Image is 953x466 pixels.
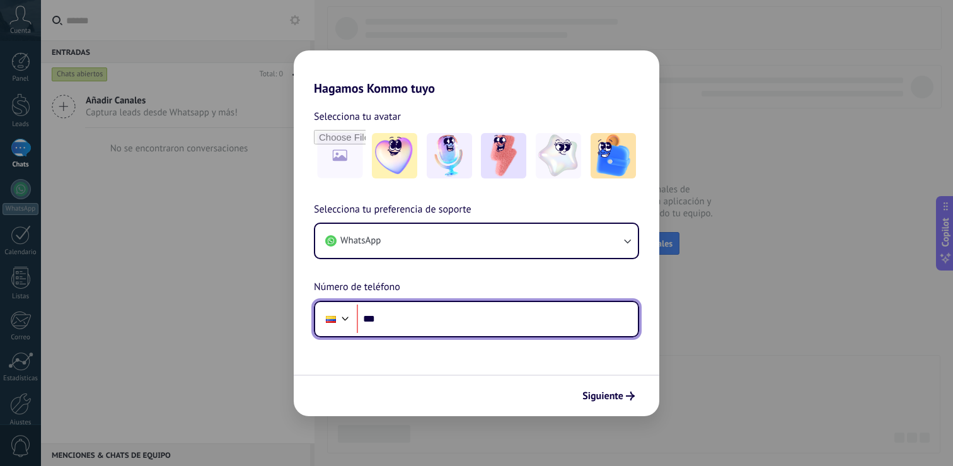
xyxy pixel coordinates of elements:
button: WhatsApp [315,224,638,258]
img: -2.jpeg [427,133,472,178]
h2: Hagamos Kommo tuyo [294,50,659,96]
span: Siguiente [582,392,623,400]
img: -3.jpeg [481,133,526,178]
img: -5.jpeg [591,133,636,178]
span: Número de teléfono [314,279,400,296]
span: Selecciona tu avatar [314,108,401,125]
button: Siguiente [577,385,640,407]
img: -4.jpeg [536,133,581,178]
div: Colombia: + 57 [319,306,343,332]
img: -1.jpeg [372,133,417,178]
span: Selecciona tu preferencia de soporte [314,202,471,218]
span: WhatsApp [340,235,381,247]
